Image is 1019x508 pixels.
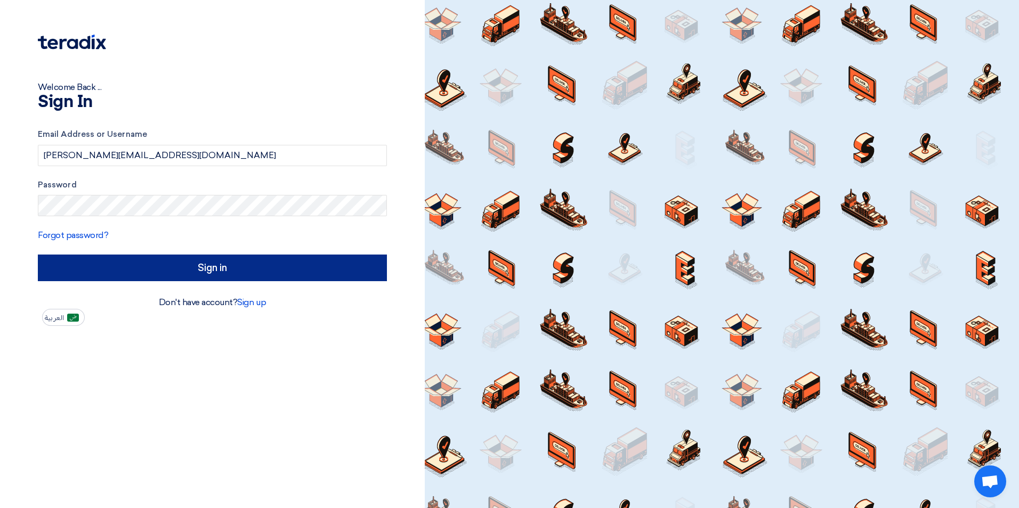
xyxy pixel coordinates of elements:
[38,81,387,94] div: Welcome Back ...
[38,179,387,191] label: Password
[38,128,387,141] label: Email Address or Username
[42,309,85,326] button: العربية
[974,465,1006,497] div: Open chat
[38,230,108,240] a: Forgot password?
[237,297,266,307] a: Sign up
[38,296,387,309] div: Don't have account?
[38,94,387,111] h1: Sign In
[67,314,79,322] img: ar-AR.png
[38,35,106,50] img: Teradix logo
[45,314,64,322] span: العربية
[38,145,387,166] input: Enter your business email or username
[38,255,387,281] input: Sign in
